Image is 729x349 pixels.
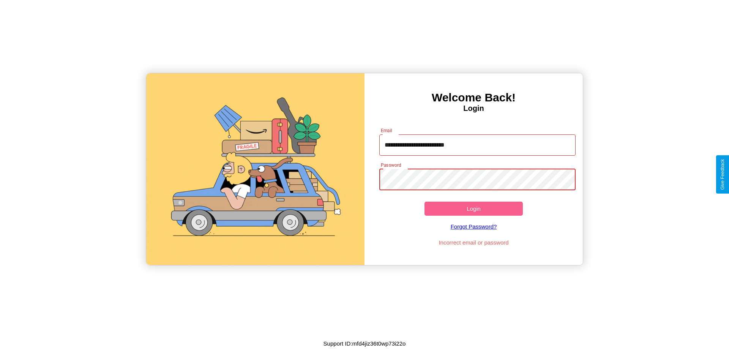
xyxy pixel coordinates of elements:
[424,202,523,216] button: Login
[323,338,406,349] p: Support ID: mfd4jiz36t0wp73i22o
[720,159,725,190] div: Give Feedback
[364,91,583,104] h3: Welcome Back!
[376,237,572,248] p: Incorrect email or password
[146,73,364,265] img: gif
[381,127,393,134] label: Email
[364,104,583,113] h4: Login
[376,216,572,237] a: Forgot Password?
[381,162,401,168] label: Password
